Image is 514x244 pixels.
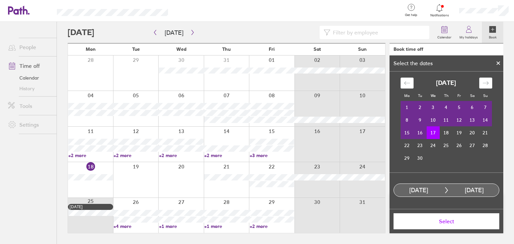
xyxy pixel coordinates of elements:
[436,80,456,87] strong: [DATE]
[433,22,455,43] a: Calendar
[401,101,414,114] td: Selected. Monday, September 1, 2025
[401,78,414,89] div: Move backward to switch to the previous month.
[204,223,249,229] a: +1 more
[482,22,503,43] a: Book
[86,46,96,52] span: Mon
[440,114,453,126] td: Selected. Thursday, September 11, 2025
[222,46,231,52] span: Thu
[414,152,427,164] td: Choose Tuesday, September 30, 2025 as your check-in date. It’s available.
[453,101,466,114] td: Selected. Friday, September 5, 2025
[394,46,423,52] div: Book time off
[393,72,500,172] div: Calendar
[431,93,436,98] small: We
[449,187,499,194] div: [DATE]
[3,99,57,113] a: Tools
[453,139,466,152] td: Choose Friday, September 26, 2025 as your check-in date. It’s available.
[479,101,492,114] td: Selected. Sunday, September 7, 2025
[159,223,203,229] a: +1 more
[429,13,450,17] span: Notifications
[479,114,492,126] td: Selected. Sunday, September 14, 2025
[418,93,422,98] small: Tu
[414,126,427,139] td: Selected. Tuesday, September 16, 2025
[176,46,186,52] span: Wed
[113,223,158,229] a: +4 more
[269,46,275,52] span: Fri
[68,152,113,158] a: +2 more
[453,126,466,139] td: Choose Friday, September 19, 2025 as your check-in date. It’s available.
[470,93,475,98] small: Sa
[314,46,321,52] span: Sat
[433,33,455,39] label: Calendar
[3,83,57,94] a: History
[398,218,495,224] span: Select
[457,93,461,98] small: Fr
[132,46,140,52] span: Tue
[159,27,189,38] button: [DATE]
[113,152,158,158] a: +2 more
[401,152,414,164] td: Choose Monday, September 29, 2025 as your check-in date. It’s available.
[440,139,453,152] td: Choose Thursday, September 25, 2025 as your check-in date. It’s available.
[404,93,410,98] small: Mo
[466,114,479,126] td: Selected. Saturday, September 13, 2025
[466,126,479,139] td: Choose Saturday, September 20, 2025 as your check-in date. It’s available.
[70,205,111,209] div: [DATE]
[479,78,492,89] div: Move forward to switch to the next month.
[3,73,57,83] a: Calendar
[3,59,57,73] a: Time off
[401,114,414,126] td: Selected. Monday, September 8, 2025
[3,40,57,54] a: People
[479,126,492,139] td: Choose Sunday, September 21, 2025 as your check-in date. It’s available.
[414,101,427,114] td: Selected. Tuesday, September 2, 2025
[394,213,499,229] button: Select
[330,26,425,39] input: Filter by employee
[414,139,427,152] td: Choose Tuesday, September 23, 2025 as your check-in date. It’s available.
[414,114,427,126] td: Selected. Tuesday, September 9, 2025
[455,22,482,43] a: My holidays
[427,114,440,126] td: Selected. Wednesday, September 10, 2025
[401,126,414,139] td: Selected. Monday, September 15, 2025
[400,13,422,17] span: Get help
[483,93,488,98] small: Su
[466,101,479,114] td: Selected. Saturday, September 6, 2025
[401,139,414,152] td: Choose Monday, September 22, 2025 as your check-in date. It’s available.
[394,187,443,194] div: [DATE]
[427,139,440,152] td: Choose Wednesday, September 24, 2025 as your check-in date. It’s available.
[159,152,203,158] a: +2 more
[455,33,482,39] label: My holidays
[485,33,501,39] label: Book
[250,223,294,229] a: +2 more
[427,126,440,139] td: Selected as end date. Wednesday, September 17, 2025
[444,93,448,98] small: Th
[358,46,367,52] span: Sun
[466,139,479,152] td: Choose Saturday, September 27, 2025 as your check-in date. It’s available.
[440,126,453,139] td: Choose Thursday, September 18, 2025 as your check-in date. It’s available.
[427,101,440,114] td: Selected. Wednesday, September 3, 2025
[453,114,466,126] td: Selected. Friday, September 12, 2025
[204,152,249,158] a: +2 more
[390,60,437,66] div: Select the dates
[250,152,294,158] a: +3 more
[429,3,450,17] a: Notifications
[479,139,492,152] td: Choose Sunday, September 28, 2025 as your check-in date. It’s available.
[3,118,57,131] a: Settings
[440,101,453,114] td: Selected. Thursday, September 4, 2025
